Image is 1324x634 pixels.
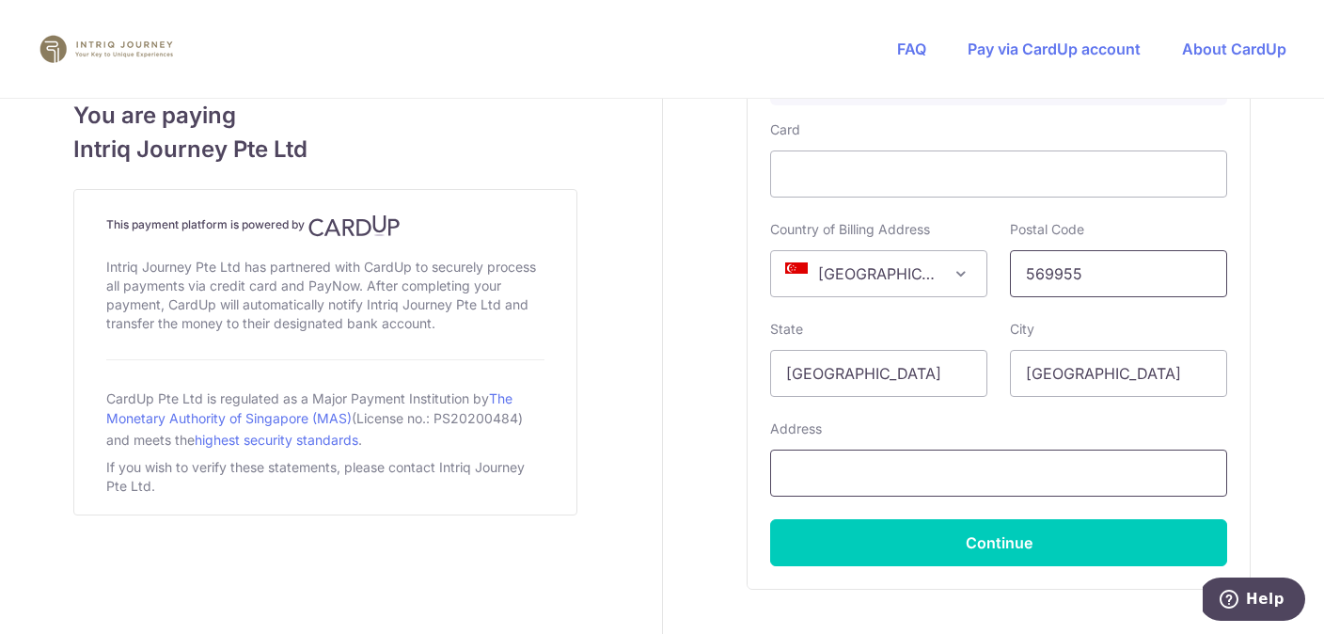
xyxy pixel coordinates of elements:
[1010,320,1034,339] label: City
[770,220,930,239] label: Country of Billing Address
[1182,40,1286,58] a: About CardUp
[1010,220,1084,239] label: Postal Code
[106,383,544,454] div: CardUp Pte Ltd is regulated as a Major Payment Institution by (License no.: PS20200484) and meets...
[770,250,987,297] span: Singapore
[73,133,577,166] span: Intriq Journey Pte Ltd
[770,320,803,339] label: State
[968,40,1141,58] a: Pay via CardUp account
[1010,250,1227,297] input: Example 123456
[106,254,544,337] div: Intriq Journey Pte Ltd has partnered with CardUp to securely process all payments via credit card...
[195,432,358,448] a: highest security standards
[106,454,544,499] div: If you wish to verify these statements, please contact Intriq Journey Pte Ltd.
[786,163,1211,185] iframe: Secure card payment input frame
[106,214,544,237] h4: This payment platform is powered by
[1203,578,1305,625] iframe: Opens a widget where you can find more information
[308,214,401,237] img: CardUp
[771,251,986,296] span: Singapore
[770,120,800,139] label: Card
[770,420,822,438] label: Address
[770,519,1227,566] button: Continue
[897,40,926,58] a: FAQ
[73,99,577,133] span: You are paying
